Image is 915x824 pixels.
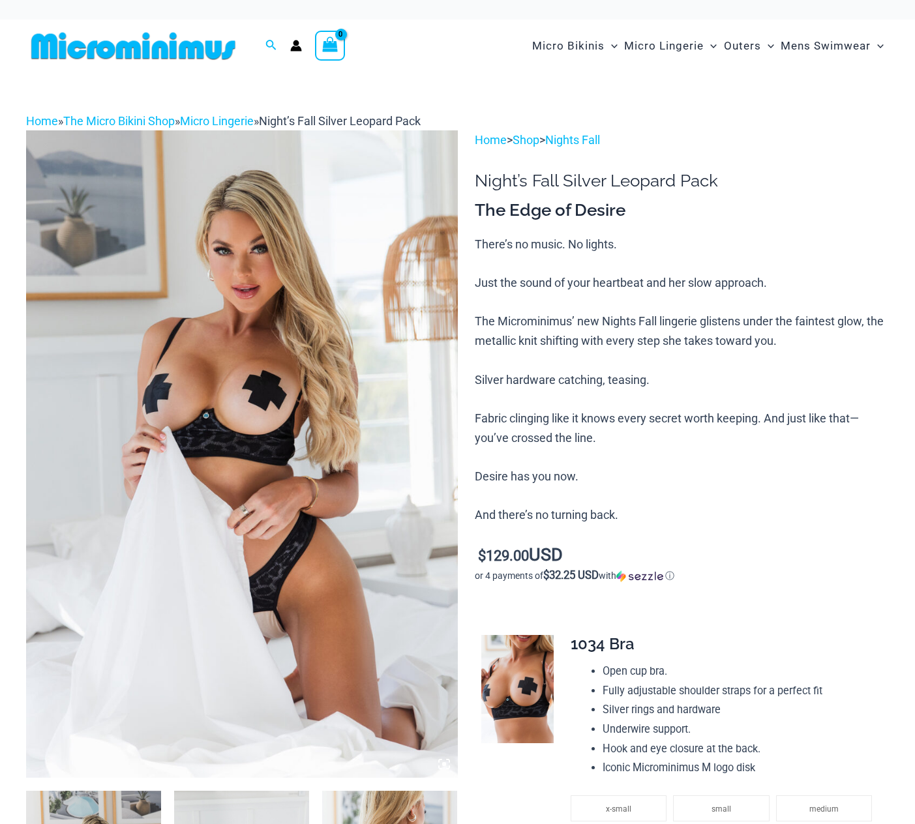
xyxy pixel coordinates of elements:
img: Nights Fall Silver Leopard 1036 Bra 6046 Thong [26,130,458,777]
p: USD [475,546,889,566]
div: or 4 payments of with [475,569,889,582]
a: OutersMenu ToggleMenu Toggle [721,26,777,66]
span: Menu Toggle [704,29,717,63]
span: Micro Bikinis [532,29,605,63]
h3: The Edge of Desire [475,199,889,222]
a: Home [475,133,507,147]
a: Mens SwimwearMenu ToggleMenu Toggle [777,26,887,66]
li: x-small [571,795,667,821]
p: There’s no music. No lights. Just the sound of your heartbeat and her slow approach. The Micromin... [475,235,889,525]
img: MM SHOP LOGO FLAT [26,31,241,61]
a: Micro LingerieMenu ToggleMenu Toggle [621,26,720,66]
span: Mens Swimwear [781,29,871,63]
span: $ [478,548,486,564]
p: > > [475,130,889,150]
li: Hook and eye closure at the back. [603,739,878,759]
span: $32.25 USD [543,568,599,581]
img: Nights Fall Silver Leopard 1036 Bra [481,635,554,743]
li: Fully adjustable shoulder straps for a perfect fit [603,681,878,701]
span: Night’s Fall Silver Leopard Pack [259,114,421,128]
a: Nights Fall [545,133,600,147]
li: Iconic Microminimus M logo disk [603,758,878,778]
a: Shop [513,133,539,147]
span: Micro Lingerie [624,29,704,63]
a: View Shopping Cart, empty [315,31,345,61]
span: Menu Toggle [761,29,774,63]
span: Menu Toggle [605,29,618,63]
span: Menu Toggle [871,29,884,63]
bdi: 129.00 [478,548,529,564]
a: Micro Lingerie [180,114,254,128]
li: Underwire support. [603,720,878,739]
a: Account icon link [290,40,302,51]
li: medium [776,795,872,821]
span: small [712,804,731,814]
a: Home [26,114,58,128]
div: or 4 payments of$32.25 USDwithSezzle Click to learn more about Sezzle [475,569,889,582]
li: Open cup bra. [603,662,878,681]
h1: Night’s Fall Silver Leopard Pack [475,171,889,191]
a: Micro BikinisMenu ToggleMenu Toggle [529,26,621,66]
a: Search icon link [265,38,277,54]
span: 1034 Bra [571,634,635,653]
span: x-small [606,804,631,814]
a: The Micro Bikini Shop [63,114,175,128]
span: Outers [724,29,761,63]
img: Sezzle [616,570,663,582]
li: Silver rings and hardware [603,700,878,720]
span: » » » [26,114,421,128]
li: small [673,795,769,821]
nav: Site Navigation [527,24,889,68]
span: medium [809,804,839,814]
